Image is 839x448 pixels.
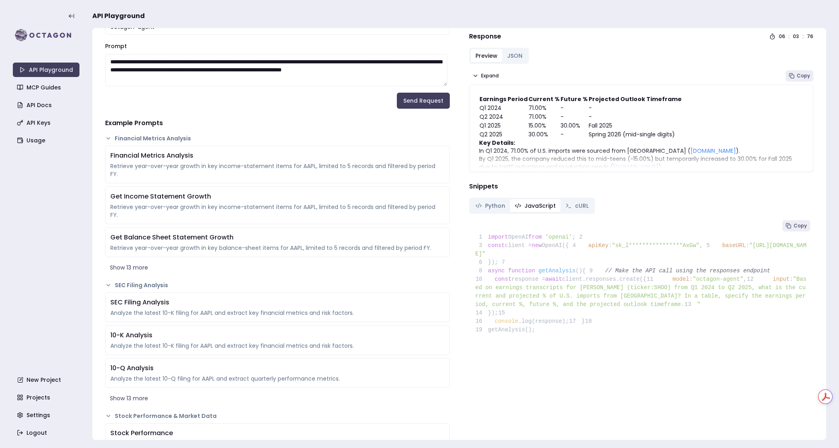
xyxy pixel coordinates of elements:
[14,426,80,440] a: Logout
[479,155,804,171] li: By Q1 2025, the company reduced this to mid-teens (~15.00%) but temporarily increased to 30.00% f...
[481,73,499,79] span: Expand
[575,268,579,274] span: (
[773,276,790,282] span: input
[110,151,445,160] div: Financial Metrics Analysis
[475,267,488,275] span: 8
[575,202,589,210] span: cURL
[672,276,689,282] span: model
[110,375,445,383] div: Analyze the latest 10-Q filing for AAPL and extract quarterly performance metrics.
[545,276,562,282] span: await
[471,49,502,62] button: Preview
[788,33,790,40] div: :
[684,300,697,309] span: 13
[794,223,807,229] span: Copy
[475,326,535,333] span: getAnalysis();
[782,220,810,231] button: Copy
[498,309,511,317] span: 15
[746,242,749,249] span: :
[479,147,804,155] li: In Q1 2024, 71.00% of U.S. imports were sourced from [GEOGRAPHIC_DATA] ( ).
[613,163,658,171] a: [DOMAIN_NAME]
[703,241,716,250] span: 5
[14,390,80,405] a: Projects
[485,202,505,210] span: Python
[479,95,528,103] th: Earnings Period
[469,32,501,41] h4: Response
[475,233,488,241] span: 1
[105,281,450,289] button: SEC Filing Analysis
[469,182,814,191] h4: Snippets
[508,268,535,274] span: function
[105,134,450,142] button: Financial Metrics Analysis
[569,318,585,324] span: }
[105,118,450,128] h4: Example Prompts
[110,342,445,350] div: Analyze the latest 10-K filing for AAPL and extract key financial metrics and risk factors.
[475,259,498,266] span: });
[572,234,575,240] span: ;
[697,301,700,308] span: "
[747,275,760,284] span: 12
[807,33,813,40] div: 76
[528,130,560,139] td: 30.00%
[793,33,799,40] div: 03
[608,242,611,249] span: :
[479,112,528,121] td: Q2 2024
[585,317,598,326] span: 18
[110,330,445,340] div: 10-K Analysis
[479,121,528,130] td: Q1 2025
[13,27,79,43] img: logo-rect-yK7x_WSZ.svg
[560,121,588,130] td: 30.00%
[605,268,770,274] span: // Make the API call using the responses endpoint
[588,95,682,103] th: Projected Outlook Timeframe
[569,241,582,250] span: 4
[475,241,488,250] span: 3
[560,130,588,139] td: -
[14,80,80,95] a: MCP Guides
[588,242,608,249] span: apiKey
[586,267,599,275] span: 9
[110,233,445,242] div: Get Balance Sheet Statement Growth
[588,121,682,130] td: Fall 2025
[488,234,508,240] span: import
[524,202,556,210] span: JavaScript
[512,276,545,282] span: response =
[646,275,659,284] span: 11
[502,49,527,62] button: JSON
[110,162,445,178] div: Retrieve year-over-year growth in key income-statement items for AAPL, limited to 5 records and f...
[105,412,450,420] button: Stock Performance & Market Data
[790,276,793,282] span: :
[722,242,746,249] span: baseURL
[110,192,445,201] div: Get Income Statement Growth
[488,242,505,249] span: const
[475,310,498,316] span: });
[479,139,515,147] strong: Key Details:
[14,373,80,387] a: New Project
[495,276,512,282] span: const
[689,276,693,282] span: :
[475,275,488,284] span: 10
[110,298,445,307] div: SEC Filing Analysis
[699,242,703,249] span: ,
[575,233,588,241] span: 2
[14,116,80,130] a: API Keys
[475,317,488,326] span: 16
[475,258,488,267] span: 6
[588,130,682,139] td: Spring 2026 (mid-single digits)
[693,276,743,282] span: "octagon-agent"
[475,326,488,334] span: 19
[518,318,569,324] span: .log(response);
[110,203,445,219] div: Retrieve year-over-year growth in key income-statement items for AAPL, limited to 5 records and f...
[560,103,588,112] td: -
[588,103,682,112] td: -
[14,98,80,112] a: API Docs
[508,234,528,240] span: OpenAI
[488,268,505,274] span: async
[528,121,560,130] td: 15.00%
[475,309,488,317] span: 14
[14,133,80,148] a: Usage
[802,33,804,40] div: :
[110,440,445,448] div: Retrieve the daily closing prices for AAPL over the last 30 days.
[569,317,582,326] span: 17
[779,33,785,40] div: 06
[582,268,585,274] span: {
[562,276,646,282] span: client.responses.create({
